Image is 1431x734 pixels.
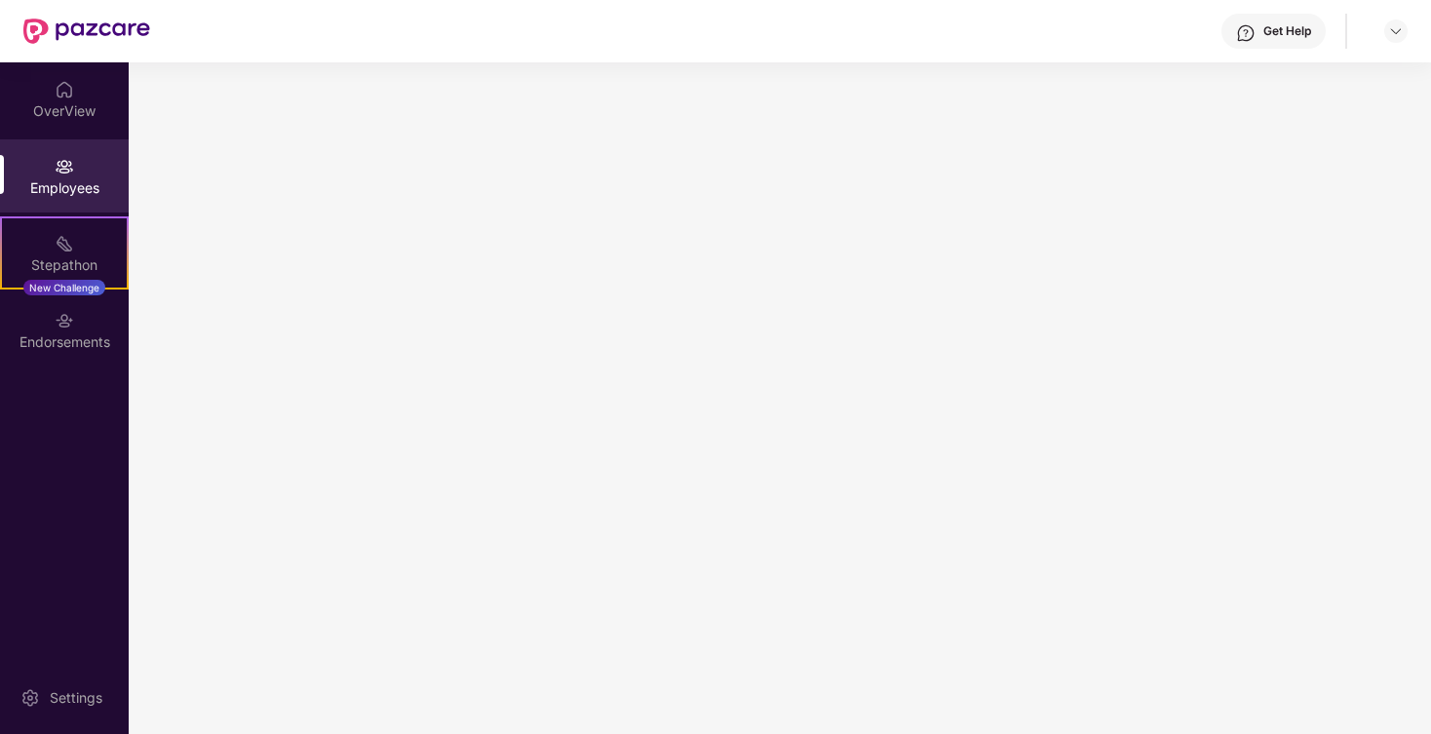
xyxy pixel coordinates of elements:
img: New Pazcare Logo [23,19,150,44]
div: New Challenge [23,280,105,295]
div: Settings [44,688,108,708]
div: Stepathon [2,255,127,275]
img: svg+xml;base64,PHN2ZyBpZD0iU2V0dGluZy0yMHgyMCIgeG1sbnM9Imh0dHA6Ly93d3cudzMub3JnLzIwMDAvc3ZnIiB3aW... [20,688,40,708]
div: Get Help [1263,23,1311,39]
img: svg+xml;base64,PHN2ZyBpZD0iRHJvcGRvd24tMzJ4MzIiIHhtbG5zPSJodHRwOi8vd3d3LnczLm9yZy8yMDAwL3N2ZyIgd2... [1388,23,1404,39]
img: svg+xml;base64,PHN2ZyBpZD0iSGVscC0zMngzMiIgeG1sbnM9Imh0dHA6Ly93d3cudzMub3JnLzIwMDAvc3ZnIiB3aWR0aD... [1236,23,1256,43]
img: svg+xml;base64,PHN2ZyBpZD0iRW1wbG95ZWVzIiB4bWxucz0iaHR0cDovL3d3dy53My5vcmcvMjAwMC9zdmciIHdpZHRoPS... [55,157,74,176]
img: svg+xml;base64,PHN2ZyBpZD0iRW5kb3JzZW1lbnRzIiB4bWxucz0iaHR0cDovL3d3dy53My5vcmcvMjAwMC9zdmciIHdpZH... [55,311,74,330]
img: svg+xml;base64,PHN2ZyBpZD0iSG9tZSIgeG1sbnM9Imh0dHA6Ly93d3cudzMub3JnLzIwMDAvc3ZnIiB3aWR0aD0iMjAiIG... [55,80,74,99]
img: svg+xml;base64,PHN2ZyB4bWxucz0iaHR0cDovL3d3dy53My5vcmcvMjAwMC9zdmciIHdpZHRoPSIyMSIgaGVpZ2h0PSIyMC... [55,234,74,253]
